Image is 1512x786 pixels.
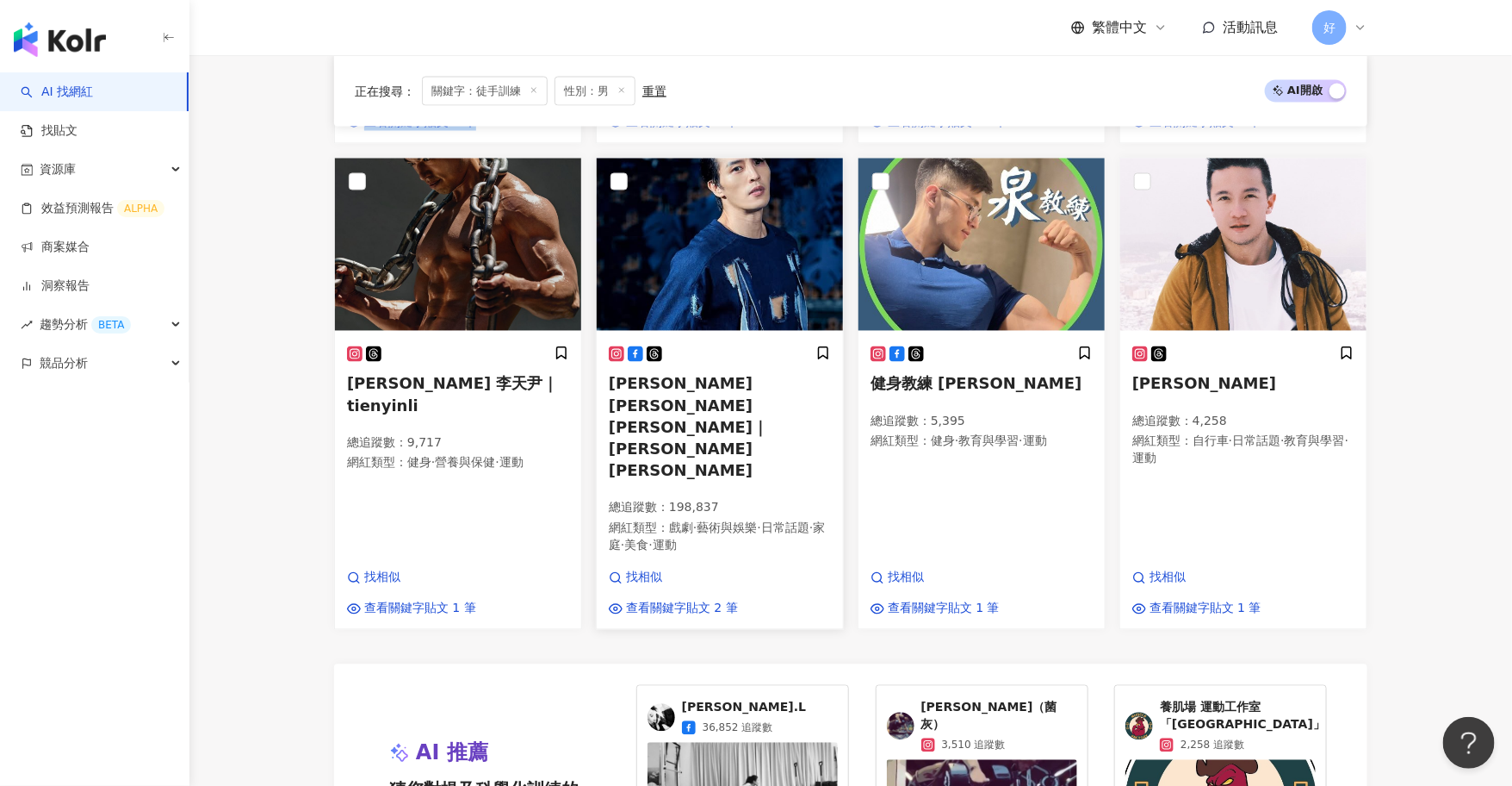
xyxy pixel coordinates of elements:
span: · [621,539,624,552]
div: BETA [91,316,131,334]
iframe: Help Scout Beacon - Open [1443,717,1495,769]
span: 美食 [624,539,648,552]
a: 查看關鍵字貼文 1 筆 [1132,601,1261,618]
span: 營養與保健 [435,456,495,470]
p: 網紅類型 ： [871,434,1093,451]
span: rise [21,319,33,331]
a: 查看關鍵字貼文 1 筆 [347,601,476,618]
a: 找相似 [609,570,738,587]
div: 重置 [642,84,666,97]
span: 自行車 [1193,434,1229,448]
span: · [1345,434,1348,448]
span: 查看關鍵字貼文 2 筆 [626,601,738,618]
span: 2,258 追蹤數 [1180,738,1244,753]
a: 洞察報告 [21,278,90,295]
span: [PERSON_NAME] 李天尹｜tienyinli [347,375,559,415]
span: 3,510 追蹤數 [942,738,1006,753]
span: [PERSON_NAME].L [682,700,806,717]
a: 找相似 [871,570,1000,587]
a: KOL Avatar健身教練 [PERSON_NAME]總追蹤數：5,395網紅類型：健身·教育與學習·運動找相似查看關鍵字貼文 1 筆 [858,158,1106,631]
span: 日常話題 [761,521,809,535]
span: 查看關鍵字貼文 1 筆 [364,601,476,618]
p: 網紅類型 ： [1132,434,1354,467]
span: · [648,539,652,552]
span: 運動 [1023,434,1047,448]
span: 關鍵字：徒手訓練 [422,76,548,105]
span: 找相似 [364,570,400,587]
span: 運動 [653,539,677,552]
a: 找相似 [1132,570,1261,587]
span: 家庭 [609,521,825,552]
span: 養肌場 運動工作室「[GEOGRAPHIC_DATA]」 [1160,700,1325,733]
span: · [757,521,760,535]
img: KOL Avatar [858,159,1105,331]
img: KOL Avatar [335,159,581,331]
span: · [1019,434,1022,448]
a: KOL Avatar[PERSON_NAME] 李天尹｜tienyinli總追蹤數：9,717網紅類型：健身·營養與保健·運動找相似查看關鍵字貼文 1 筆 [334,158,582,631]
span: 運動 [499,456,524,470]
img: KOL Avatar [597,159,843,331]
span: 趨勢分析 [40,305,131,344]
img: KOL Avatar [1125,713,1153,740]
span: · [1280,434,1284,448]
span: 活動訊息 [1223,19,1278,35]
span: · [809,521,813,535]
span: 查看關鍵字貼文 1 筆 [1149,601,1261,618]
span: 正在搜尋 ： [355,84,415,97]
span: 健身教練 [PERSON_NAME] [871,375,1082,393]
span: · [495,456,499,470]
span: 健身 [407,456,431,470]
span: 36,852 追蹤數 [703,720,773,736]
span: 性別：男 [555,76,635,105]
a: KOL Avatar養肌場 運動工作室「[GEOGRAPHIC_DATA]」2,258 追蹤數 [1125,700,1316,752]
span: 資源庫 [40,150,76,189]
span: 繁體中文 [1092,18,1147,37]
a: 找相似 [347,570,476,587]
a: 效益預測報告ALPHA [21,200,164,217]
span: [PERSON_NAME] [PERSON_NAME] [PERSON_NAME]｜[PERSON_NAME] [PERSON_NAME] [609,375,768,480]
a: KOL Avatar[PERSON_NAME]總追蹤數：4,258網紅類型：自行車·日常話題·教育與學習·運動找相似查看關鍵字貼文 1 筆 [1119,158,1367,631]
img: KOL Avatar [1120,159,1366,331]
a: 查看關鍵字貼文 2 筆 [609,601,738,618]
span: [PERSON_NAME] [1132,375,1276,393]
p: 總追蹤數 ： 198,837 [609,500,831,517]
span: 藝術與娛樂 [697,521,757,535]
span: 戲劇 [669,521,693,535]
span: 教育與學習 [958,434,1019,448]
span: 找相似 [1149,570,1186,587]
span: 找相似 [888,570,924,587]
p: 總追蹤數 ： 4,258 [1132,414,1354,431]
img: KOL Avatar [887,713,914,740]
span: 健身 [931,434,955,448]
span: 競品分析 [40,344,88,383]
a: 商案媒合 [21,239,90,256]
a: KOL Avatar[PERSON_NAME]（菌灰）3,510 追蹤數 [887,700,1077,752]
p: 網紅類型 ： [347,455,569,472]
a: 查看關鍵字貼文 1 筆 [871,601,1000,618]
a: searchAI 找網紅 [21,84,93,101]
span: 日常話題 [1232,434,1280,448]
img: logo [14,22,106,57]
span: · [955,434,958,448]
p: 網紅類型 ： [609,521,831,554]
span: · [693,521,697,535]
a: 找貼文 [21,122,77,140]
p: 總追蹤數 ： 5,395 [871,414,1093,431]
span: · [431,456,435,470]
span: · [1229,434,1232,448]
a: KOL Avatar[PERSON_NAME].L36,852 追蹤數 [648,700,838,736]
span: 找相似 [626,570,662,587]
p: 總追蹤數 ： 9,717 [347,435,569,452]
span: 查看關鍵字貼文 1 筆 [888,601,1000,618]
span: 運動 [1132,452,1156,465]
span: AI 推薦 [416,739,488,769]
img: KOL Avatar [648,704,675,732]
span: 好 [1323,18,1335,37]
span: [PERSON_NAME]（菌灰） [921,700,1077,733]
span: 教育與學習 [1285,434,1345,448]
a: KOL Avatar[PERSON_NAME] [PERSON_NAME] [PERSON_NAME]｜[PERSON_NAME] [PERSON_NAME]總追蹤數：198,837網紅類型：戲... [596,158,844,631]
